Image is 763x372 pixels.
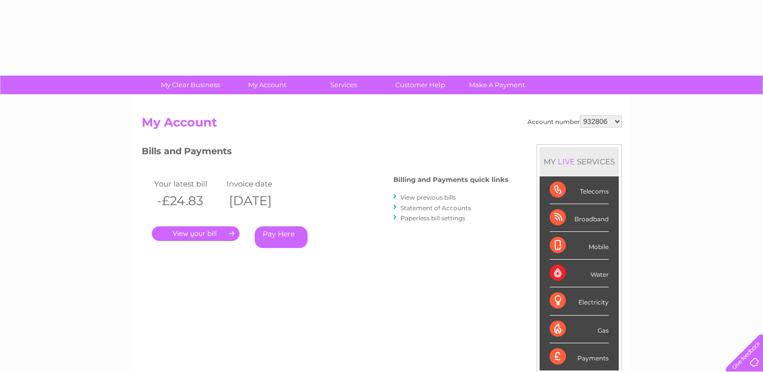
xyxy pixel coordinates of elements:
[455,76,539,94] a: Make A Payment
[550,343,609,370] div: Payments
[540,147,619,176] div: MY SERVICES
[550,287,609,315] div: Electricity
[550,232,609,260] div: Mobile
[400,204,471,212] a: Statement of Accounts
[400,194,456,201] a: View previous bills
[379,76,462,94] a: Customer Help
[255,226,308,248] a: Pay Here
[224,177,297,191] td: Invoice date
[550,316,609,343] div: Gas
[142,144,508,162] h3: Bills and Payments
[393,176,508,183] h4: Billing and Payments quick links
[152,191,224,211] th: -£24.83
[152,177,224,191] td: Your latest bill
[400,214,465,222] a: Paperless bill settings
[225,76,309,94] a: My Account
[149,76,232,94] a: My Clear Business
[152,226,240,241] a: .
[527,115,622,128] div: Account number
[550,176,609,204] div: Telecoms
[556,157,577,166] div: LIVE
[550,260,609,287] div: Water
[302,76,385,94] a: Services
[142,115,622,135] h2: My Account
[224,191,297,211] th: [DATE]
[550,204,609,232] div: Broadband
